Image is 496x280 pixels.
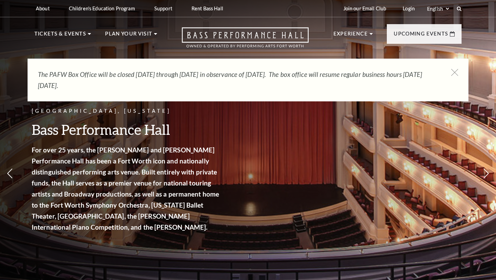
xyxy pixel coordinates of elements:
p: Tickets & Events [34,30,86,42]
em: The PAFW Box Office will be closed [DATE] through [DATE] in observance of [DATE]. The box office ... [38,70,422,89]
select: Select: [426,6,450,12]
p: Upcoming Events [394,30,448,42]
p: [GEOGRAPHIC_DATA], [US_STATE] [32,107,221,116]
p: About [36,6,50,11]
h3: Bass Performance Hall [32,121,221,138]
p: Experience [333,30,368,42]
p: Children's Education Program [69,6,135,11]
p: Plan Your Visit [105,30,152,42]
p: Rent Bass Hall [192,6,223,11]
strong: For over 25 years, the [PERSON_NAME] and [PERSON_NAME] Performance Hall has been a Fort Worth ico... [32,146,219,231]
p: Support [154,6,172,11]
